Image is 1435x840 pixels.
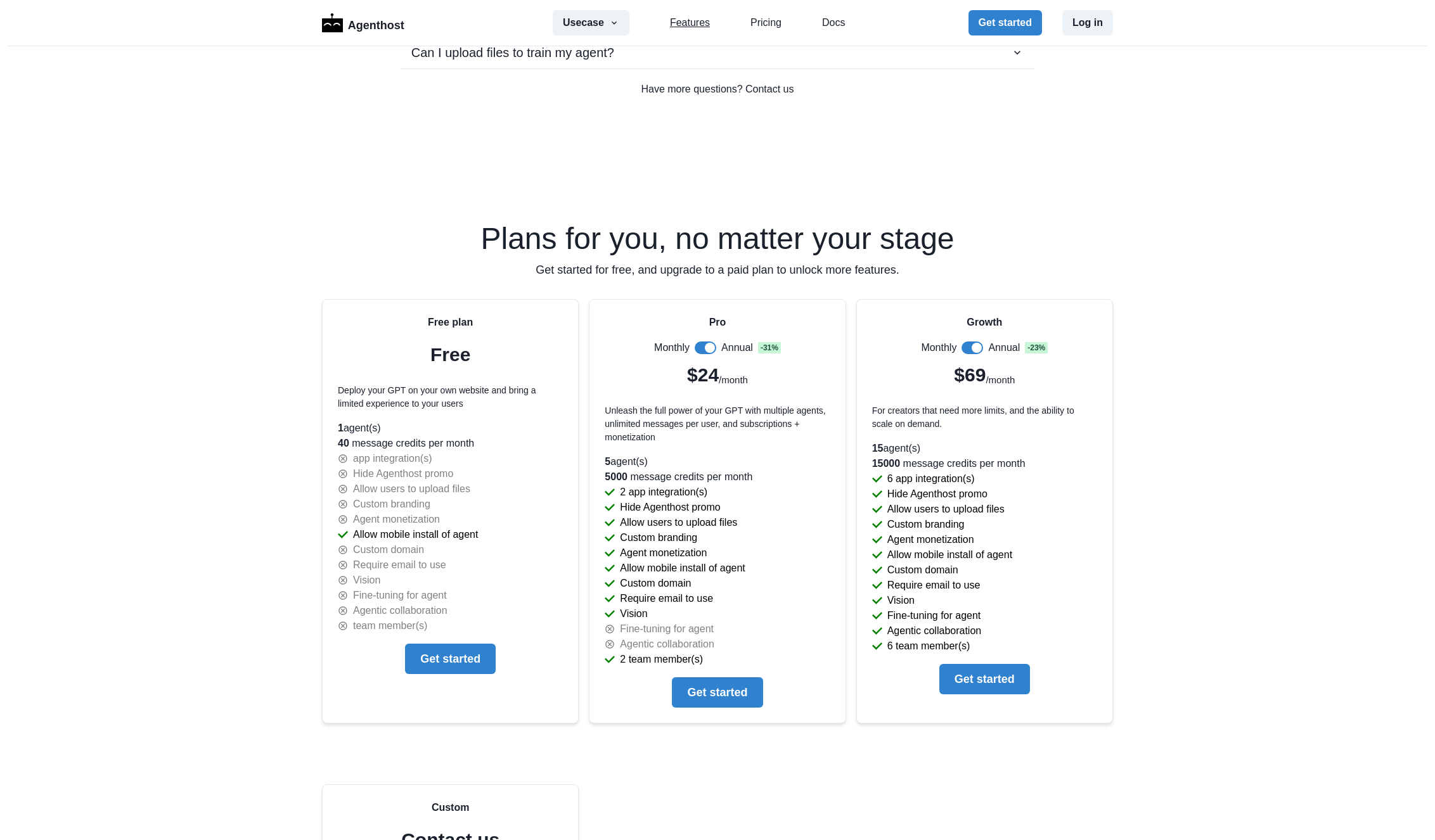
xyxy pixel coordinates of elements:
p: For creators that need more limits, and the ability to scale on demand. [872,404,1097,431]
img: Logo [322,13,343,32]
button: Log in [1062,10,1113,35]
p: Agentic collaboration [887,623,982,639]
p: Free plan [428,315,473,330]
p: Monthly [921,340,956,355]
p: $69 [954,360,986,389]
span: - 31 % [758,342,781,353]
p: Annual [988,340,1020,355]
p: Get started for free, and upgrade to a paid plan to unlock more features. [322,262,1113,279]
p: Agenthost [348,12,404,34]
p: Fine-tuning for agent [887,608,981,623]
p: Fine-tuning for agent [620,621,714,637]
p: Custom domain [887,563,958,578]
button: Get started [939,664,1030,694]
a: Pricing [750,15,782,30]
p: app integration(s) [353,451,432,466]
a: Docs [822,15,845,30]
p: message credits per month [605,469,830,485]
p: Annual [721,340,753,355]
p: Can I upload files to train my agent? [411,43,614,62]
p: Custom [432,800,470,815]
p: Free [430,340,470,369]
p: 6 team member(s) [887,639,970,654]
p: Allow users to upload files [887,502,1005,517]
button: Get started [672,677,763,708]
p: Allow mobile install of agent [353,527,478,542]
a: Features [670,15,710,30]
button: Get started [405,644,496,674]
p: message credits per month [872,456,1097,471]
p: message credits per month [338,436,563,451]
p: Custom domain [353,542,424,557]
span: 15 [872,443,884,454]
p: Agentic collaboration [353,603,447,618]
p: Custom branding [353,497,430,512]
p: Pro [709,315,726,330]
p: agent(s) [605,454,830,469]
a: Have more questions? Contact us [322,82,1113,97]
p: Agentic collaboration [620,637,714,652]
span: 15000 [872,458,901,469]
p: Agent monetization [887,532,974,547]
p: Allow mobile install of agent [887,547,1012,563]
span: 40 [338,438,349,449]
p: Hide Agenthost promo [353,466,453,481]
p: Agent monetization [620,545,707,561]
p: Vision [620,606,647,621]
p: 6 app integration(s) [887,471,975,487]
h2: Plans for you, no matter your stage [322,224,1113,254]
p: /month [719,373,748,388]
p: 2 app integration(s) [620,485,707,500]
button: Get started [968,10,1042,35]
span: 5 [605,456,610,467]
span: 1 [338,423,344,433]
p: Monthly [654,340,690,355]
p: team member(s) [353,618,427,633]
p: Deploy your GPT on your own website and bring a limited experience to your users [338,384,563,410]
p: 2 team member(s) [620,652,703,667]
p: Allow mobile install of agent [620,561,745,576]
a: LogoAgenthost [322,12,404,34]
p: Vision [887,593,915,608]
p: agent(s) [872,441,1097,456]
p: Custom domain [620,576,691,591]
span: 5000 [605,471,627,482]
p: Require email to use [353,557,446,573]
button: Can I upload files to train my agent? [401,37,1034,68]
p: Custom branding [887,517,965,532]
p: Growth [967,315,1002,330]
p: Require email to use [887,578,981,593]
p: Require email to use [620,591,713,606]
p: Fine-tuning for agent [353,588,447,603]
button: Usecase [553,10,629,35]
p: Allow users to upload files [353,481,470,497]
p: Hide Agenthost promo [887,487,988,502]
p: agent(s) [338,421,563,436]
p: Allow users to upload files [620,515,737,530]
p: Custom branding [620,530,697,545]
p: Vision [353,573,380,588]
p: Hide Agenthost promo [620,500,720,515]
p: Agent monetization [353,512,440,527]
p: Unleash the full power of your GPT with multiple agents, unlimited messages per user, and subscri... [605,404,830,444]
span: - 23 % [1025,342,1048,353]
p: $24 [687,360,719,389]
p: /month [986,373,1015,388]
